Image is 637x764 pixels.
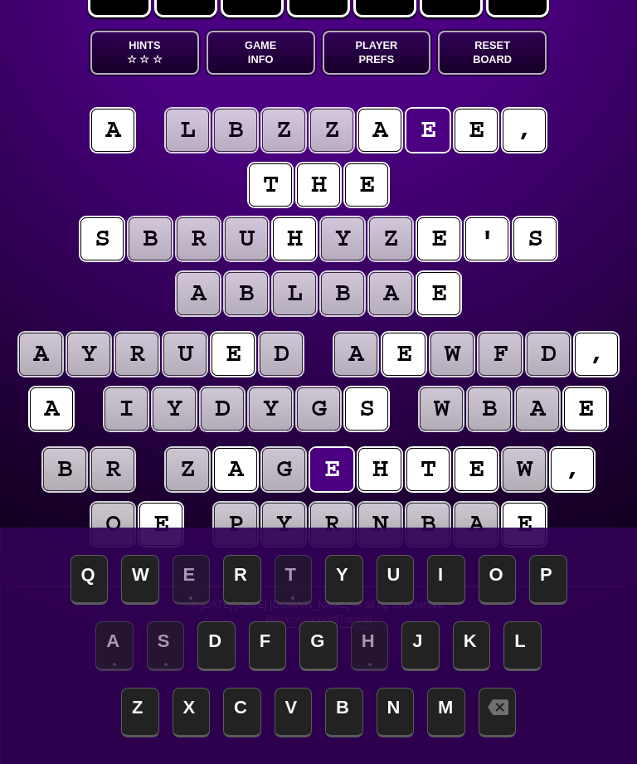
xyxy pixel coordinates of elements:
puzzle-tile: a [214,448,257,491]
button: PlayerPrefs [323,31,431,75]
puzzle-tile: y [153,387,196,431]
span: O [479,555,517,605]
puzzle-tile: d [260,333,303,376]
span: T [275,555,313,605]
puzzle-tile: a [516,387,559,431]
puzzle-tile: a [369,272,412,315]
span: C [223,688,261,737]
puzzle-tile: a [334,333,377,376]
puzzle-tile: g [297,387,340,431]
puzzle-tile: e [417,272,460,315]
puzzle-tile: a [30,387,73,431]
puzzle-tile: h [358,448,401,491]
puzzle-tile: a [455,503,498,546]
span: K [453,621,491,671]
puzzle-tile: e [212,333,255,376]
span: I [427,555,465,605]
puzzle-tile: r [177,217,220,260]
puzzle-tile: t [249,163,292,207]
puzzle-tile: f [479,333,522,376]
puzzle-tile: s [80,217,124,260]
span: J [401,621,440,671]
span: V [275,688,313,737]
puzzle-tile: n [358,503,401,546]
puzzle-tile: e [564,387,607,431]
puzzle-tile: e [455,448,498,491]
span: G [299,621,338,671]
span: F [249,621,287,671]
puzzle-tile: e [455,109,498,152]
span: ☆ [139,52,149,66]
puzzle-tile: a [91,109,134,152]
puzzle-tile: z [369,217,412,260]
puzzle-tile: b [321,272,364,315]
span: D [197,621,236,671]
puzzle-tile: e [139,503,182,546]
span: E [173,555,211,605]
span: A [95,621,134,671]
span: P [529,555,567,605]
puzzle-tile: a [358,109,401,152]
puzzle-tile: , [575,333,618,376]
puzzle-tile: , [551,448,594,491]
span: S [147,621,185,671]
puzzle-tile: o [91,503,134,546]
puzzle-tile: b [43,448,86,491]
puzzle-tile: y [262,503,305,546]
span: X [173,688,211,737]
puzzle-tile: w [503,448,546,491]
span: Q [71,555,109,605]
puzzle-tile: b [406,503,450,546]
span: Y [325,555,363,605]
puzzle-tile: r [91,448,134,491]
span: Z [121,688,159,737]
span: N [377,688,415,737]
puzzle-tile: y [321,217,364,260]
puzzle-tile: d [527,333,570,376]
puzzle-tile: u [163,333,207,376]
span: W [121,555,159,605]
puzzle-tile: w [430,333,474,376]
puzzle-tile: e [503,503,546,546]
puzzle-tile: b [214,109,257,152]
puzzle-tile: l [273,272,316,315]
button: Hints☆ ☆ ☆ [90,31,199,75]
puzzle-tile: g [262,448,305,491]
span: H [351,621,389,671]
span: ☆ [153,52,163,66]
puzzle-tile: r [310,503,353,546]
puzzle-tile: t [406,448,450,491]
puzzle-tile: u [225,217,268,260]
puzzle-tile: y [249,387,292,431]
puzzle-tile: e [310,448,353,491]
puzzle-tile: a [19,333,62,376]
puzzle-tile: h [273,217,316,260]
puzzle-tile: y [67,333,110,376]
puzzle-tile: i [105,387,148,431]
button: ResetBoard [438,31,547,75]
puzzle-tile: e [345,163,388,207]
span: U [377,555,415,605]
puzzle-tile: h [297,163,340,207]
puzzle-tile: s [513,217,557,260]
puzzle-tile: e [406,109,450,152]
span: L [503,621,542,671]
puzzle-tile: b [129,217,172,260]
puzzle-tile: a [177,272,220,315]
puzzle-tile: e [382,333,425,376]
puzzle-tile: z [310,109,353,152]
puzzle-tile: r [115,333,158,376]
span: M [427,688,465,737]
puzzle-tile: z [262,109,305,152]
puzzle-tile: p [214,503,257,546]
puzzle-tile: l [166,109,209,152]
puzzle-tile: w [420,387,463,431]
puzzle-tile: e [417,217,460,260]
span: ☆ [127,52,137,66]
puzzle-tile: , [503,109,546,152]
button: GameInfo [207,31,315,75]
puzzle-tile: b [468,387,511,431]
puzzle-tile: d [201,387,244,431]
span: R [223,555,261,605]
puzzle-tile: s [345,387,388,431]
